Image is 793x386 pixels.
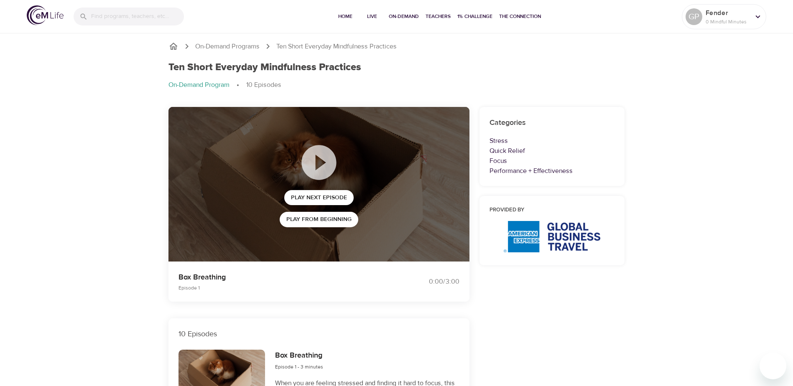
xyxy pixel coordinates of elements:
[178,284,387,292] p: Episode 1
[504,221,600,252] img: AmEx%20GBT%20logo.png
[490,206,615,215] h6: Provided by
[706,8,750,18] p: Fender
[490,156,615,166] p: Focus
[284,190,354,206] button: Play Next Episode
[276,42,397,51] p: Ten Short Everyday Mindfulness Practices
[275,350,323,362] h6: Box Breathing
[168,41,625,51] nav: breadcrumb
[291,193,347,203] span: Play Next Episode
[426,12,451,21] span: Teachers
[168,80,229,90] p: On-Demand Program
[168,61,361,74] h1: Ten Short Everyday Mindfulness Practices
[168,80,625,90] nav: breadcrumb
[397,277,459,287] div: 0:00 / 3:00
[389,12,419,21] span: On-Demand
[91,8,184,25] input: Find programs, teachers, etc...
[362,12,382,21] span: Live
[499,12,541,21] span: The Connection
[335,12,355,21] span: Home
[178,272,387,283] p: Box Breathing
[246,80,281,90] p: 10 Episodes
[686,8,702,25] div: GP
[490,117,615,129] h6: Categories
[706,18,750,25] p: 0 Mindful Minutes
[490,166,615,176] p: Performance + Effectiveness
[280,212,358,227] button: Play from beginning
[275,363,323,370] span: Episode 1 - 3 minutes
[178,328,459,340] p: 10 Episodes
[760,353,786,379] iframe: Button to launch messaging window
[490,136,615,146] p: Stress
[286,214,352,225] span: Play from beginning
[195,42,260,51] a: On-Demand Programs
[27,5,64,25] img: logo
[490,146,615,156] p: Quick Relief
[457,12,492,21] span: 1% Challenge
